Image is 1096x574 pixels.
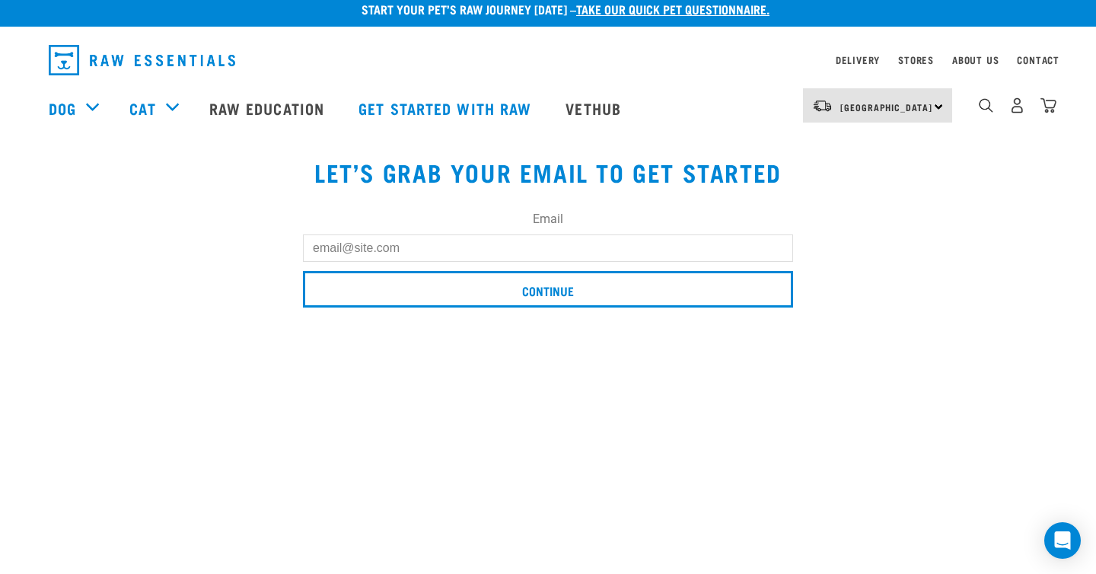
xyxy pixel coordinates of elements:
[129,97,155,120] a: Cat
[37,39,1059,81] nav: dropdown navigation
[49,158,1047,186] h1: Let’s grab your email to get started
[952,57,999,62] a: About Us
[303,234,793,262] input: email@site.com
[812,99,833,113] img: van-moving.png
[1040,97,1056,113] img: home-icon@2x.png
[1044,522,1081,559] div: Open Intercom Messenger
[840,104,932,110] span: [GEOGRAPHIC_DATA]
[836,57,880,62] a: Delivery
[1009,97,1025,113] img: user.png
[979,98,993,113] img: home-icon-1@2x.png
[303,271,793,308] input: Continue
[576,5,769,12] a: take our quick pet questionnaire.
[1017,57,1059,62] a: Contact
[49,45,235,75] img: Raw Essentials Logo
[303,210,793,228] label: Email
[49,97,76,120] a: Dog
[343,78,550,139] a: Get started with Raw
[550,78,640,139] a: Vethub
[194,78,343,139] a: Raw Education
[898,57,934,62] a: Stores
